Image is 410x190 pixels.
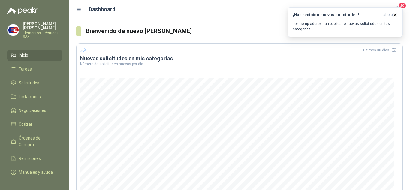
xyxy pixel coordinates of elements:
[398,3,406,8] span: 20
[7,7,38,14] img: Logo peakr
[19,66,32,72] span: Tareas
[19,107,46,114] span: Negociaciones
[7,167,62,178] a: Manuales y ayuda
[19,93,41,100] span: Licitaciones
[8,24,19,36] img: Company Logo
[80,55,399,62] h3: Nuevas solicitudes en mis categorías
[363,45,399,55] div: Últimos 30 días
[19,135,56,148] span: Órdenes de Compra
[288,7,403,37] button: ¡Has recibido nuevas solicitudes!ahora Los compradores han publicado nuevas solicitudes en tus ca...
[19,155,41,162] span: Remisiones
[392,4,403,15] button: 20
[19,121,32,128] span: Cotizar
[7,77,62,89] a: Solicitudes
[19,52,28,59] span: Inicio
[7,119,62,130] a: Cotizar
[89,5,116,14] h1: Dashboard
[19,80,39,86] span: Solicitudes
[7,153,62,164] a: Remisiones
[23,22,62,30] p: [PERSON_NAME] [PERSON_NAME]
[7,132,62,150] a: Órdenes de Compra
[293,12,381,17] h3: ¡Has recibido nuevas solicitudes!
[7,50,62,61] a: Inicio
[19,169,53,176] span: Manuales y ayuda
[383,12,393,17] span: ahora
[7,63,62,75] a: Tareas
[80,62,399,66] p: Número de solicitudes nuevas por día
[86,26,403,36] h3: Bienvenido de nuevo [PERSON_NAME]
[7,91,62,102] a: Licitaciones
[23,31,62,38] p: Elementos Eléctricos SAS
[7,105,62,116] a: Negociaciones
[293,21,398,32] p: Los compradores han publicado nuevas solicitudes en tus categorías.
